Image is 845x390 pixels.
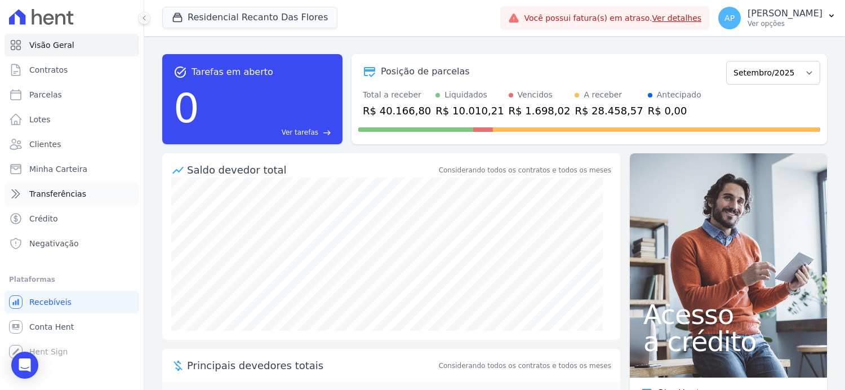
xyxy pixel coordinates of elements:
[29,114,51,125] span: Lotes
[5,183,139,205] a: Transferências
[518,89,553,101] div: Vencidos
[5,207,139,230] a: Crédito
[29,139,61,150] span: Clientes
[323,128,331,137] span: east
[748,8,822,19] p: [PERSON_NAME]
[204,127,331,138] a: Ver tarefas east
[575,103,643,118] div: R$ 28.458,57
[187,162,437,178] div: Saldo devedor total
[5,158,139,180] a: Minha Carteira
[439,165,611,175] div: Considerando todos os contratos e todos os meses
[192,65,273,79] span: Tarefas em aberto
[363,103,431,118] div: R$ 40.166,80
[5,59,139,81] a: Contratos
[363,89,431,101] div: Total a receber
[524,12,701,24] span: Você possui fatura(s) em atraso.
[652,14,702,23] a: Ver detalhes
[5,108,139,131] a: Lotes
[174,65,187,79] span: task_alt
[29,321,74,333] span: Conta Hent
[709,2,845,34] button: AP [PERSON_NAME] Ver opções
[5,133,139,156] a: Clientes
[282,127,318,138] span: Ver tarefas
[444,89,487,101] div: Liquidados
[29,163,87,175] span: Minha Carteira
[657,89,701,101] div: Antecipado
[648,103,701,118] div: R$ 0,00
[162,7,337,28] button: Residencial Recanto Das Flores
[381,65,470,78] div: Posição de parcelas
[5,232,139,255] a: Negativação
[509,103,571,118] div: R$ 1.698,02
[29,64,68,76] span: Contratos
[584,89,622,101] div: A receber
[5,291,139,313] a: Recebíveis
[29,213,58,224] span: Crédito
[29,89,62,100] span: Parcelas
[174,79,199,138] div: 0
[5,316,139,338] a: Conta Hent
[435,103,504,118] div: R$ 10.010,21
[643,328,813,355] span: a crédito
[5,34,139,56] a: Visão Geral
[11,352,38,379] div: Open Intercom Messenger
[724,14,735,22] span: AP
[643,301,813,328] span: Acesso
[29,296,72,308] span: Recebíveis
[187,358,437,373] span: Principais devedores totais
[29,39,74,51] span: Visão Geral
[439,361,611,371] span: Considerando todos os contratos e todos os meses
[29,188,86,200] span: Transferências
[9,273,135,286] div: Plataformas
[748,19,822,28] p: Ver opções
[5,83,139,106] a: Parcelas
[29,238,79,249] span: Negativação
